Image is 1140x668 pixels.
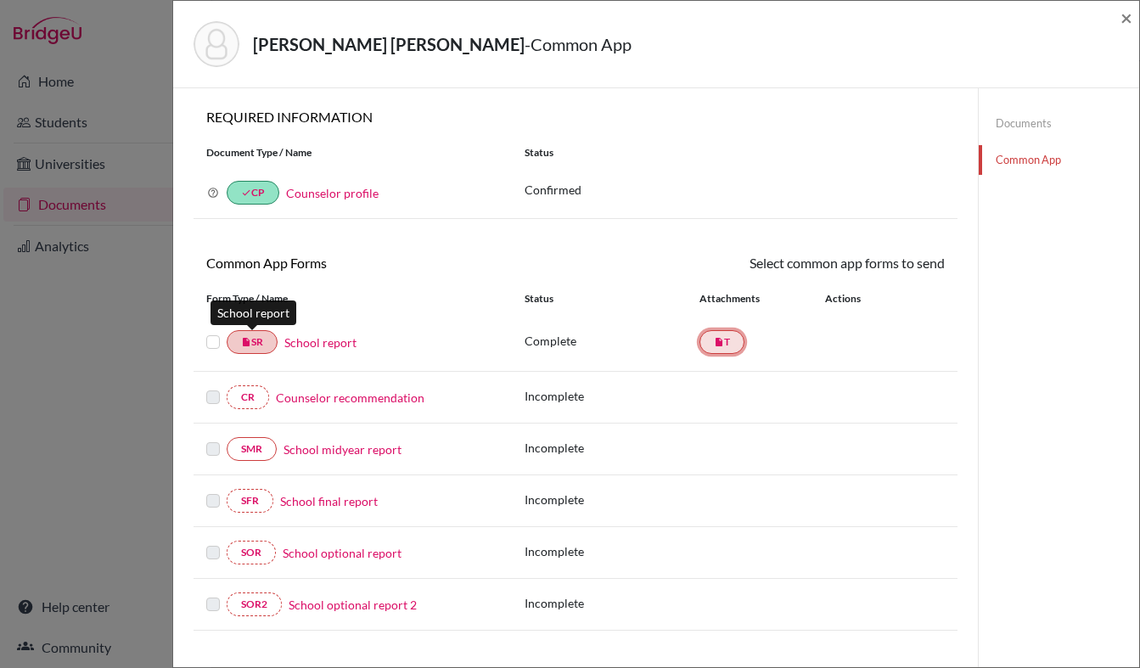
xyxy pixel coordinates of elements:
div: School report [211,300,296,325]
a: SOR [227,541,276,564]
a: School optional report [283,544,402,562]
a: doneCP [227,181,279,205]
div: Document Type / Name [194,145,512,160]
a: Common App [979,145,1139,175]
p: Complete [525,332,699,350]
div: Attachments [699,291,805,306]
button: Close [1120,8,1132,28]
strong: [PERSON_NAME] [PERSON_NAME] [253,34,525,54]
a: insert_drive_fileT [699,330,744,354]
a: School midyear report [284,441,402,458]
p: Incomplete [525,387,699,405]
a: SOR2 [227,592,282,616]
a: Counselor recommendation [276,389,424,407]
a: SMR [227,437,277,461]
p: Incomplete [525,491,699,508]
a: CR [227,385,269,409]
h6: Common App Forms [194,255,576,271]
p: Incomplete [525,542,699,560]
span: - Common App [525,34,632,54]
div: Select common app forms to send [576,253,957,273]
i: insert_drive_file [241,337,251,347]
a: Documents [979,109,1139,138]
div: Actions [805,291,910,306]
p: Incomplete [525,439,699,457]
p: Confirmed [525,181,945,199]
div: Status [512,145,957,160]
p: Incomplete [525,594,699,612]
div: Status [525,291,699,306]
i: insert_drive_file [714,337,724,347]
div: Form Type / Name [194,291,512,306]
h6: REQUIRED INFORMATION [194,109,957,125]
a: School final report [280,492,378,510]
a: SFR [227,489,273,513]
a: School report [284,334,357,351]
span: × [1120,5,1132,30]
a: Counselor profile [286,186,379,200]
a: School optional report 2 [289,596,417,614]
a: insert_drive_fileSR [227,330,278,354]
i: done [241,188,251,198]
